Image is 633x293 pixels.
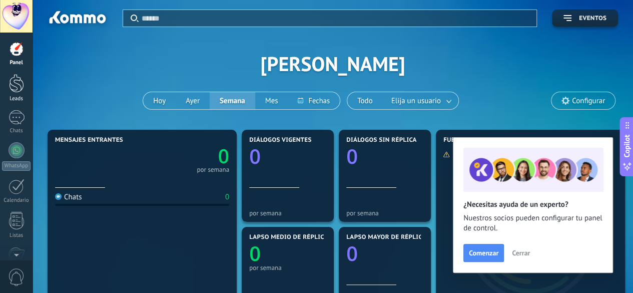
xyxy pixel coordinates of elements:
text: 0 [249,239,261,267]
span: Diálogos sin réplica [346,137,417,144]
div: No hay suficientes datos para mostrar [443,150,564,159]
button: Comenzar [463,244,504,262]
button: Mes [255,92,288,109]
div: 0 [225,192,229,202]
div: WhatsApp [2,161,31,171]
span: Copilot [622,134,632,157]
span: Mensajes entrantes [55,137,123,144]
span: Configurar [572,97,605,105]
button: Semana [210,92,255,109]
span: Elija un usuario [389,94,443,108]
span: Diálogos vigentes [249,137,312,144]
button: Elija un usuario [383,92,458,109]
div: Chats [55,192,82,202]
div: por semana [346,209,423,217]
div: Listas [2,232,31,239]
div: por semana [249,209,326,217]
span: Comenzar [469,249,498,256]
span: Nuestros socios pueden configurar tu panel de control. [463,213,602,233]
span: Eventos [579,15,606,22]
span: Fuentes de leads [443,137,501,144]
text: 0 [346,239,358,267]
div: Calendario [2,197,31,204]
text: 0 [346,142,358,170]
span: Lapso mayor de réplica [346,234,426,241]
button: Hoy [143,92,176,109]
div: Chats [2,128,31,134]
span: Cerrar [512,249,530,256]
a: 0 [142,143,229,169]
button: Ayer [176,92,210,109]
div: por semana [197,167,229,172]
text: 0 [249,142,261,170]
h2: ¿Necesitas ayuda de un experto? [463,200,602,209]
img: Chats [55,193,62,200]
div: por semana [249,264,326,271]
span: Lapso medio de réplica [249,234,328,241]
button: Cerrar [507,245,534,260]
div: Leads [2,96,31,102]
button: Eventos [552,10,618,27]
text: 0 [218,143,229,169]
button: Todo [347,92,383,109]
div: Panel [2,60,31,66]
button: Fechas [288,92,339,109]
